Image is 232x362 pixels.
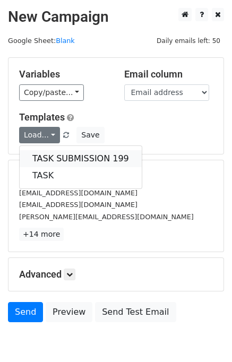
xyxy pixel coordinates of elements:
[20,150,142,167] a: TASK SUBMISSION 199
[95,302,176,322] a: Send Test Email
[19,201,138,209] small: [EMAIL_ADDRESS][DOMAIN_NAME]
[19,68,108,80] h5: Variables
[20,167,142,184] a: TASK
[19,213,194,221] small: [PERSON_NAME][EMAIL_ADDRESS][DOMAIN_NAME]
[124,68,213,80] h5: Email column
[8,302,43,322] a: Send
[19,84,84,101] a: Copy/paste...
[76,127,104,143] button: Save
[8,8,224,26] h2: New Campaign
[19,127,60,143] a: Load...
[19,189,138,197] small: [EMAIL_ADDRESS][DOMAIN_NAME]
[19,269,213,280] h5: Advanced
[19,228,64,241] a: +14 more
[179,311,232,362] iframe: Chat Widget
[153,35,224,47] span: Daily emails left: 50
[46,302,92,322] a: Preview
[56,37,75,45] a: Blank
[153,37,224,45] a: Daily emails left: 50
[19,111,65,123] a: Templates
[8,37,75,45] small: Google Sheet:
